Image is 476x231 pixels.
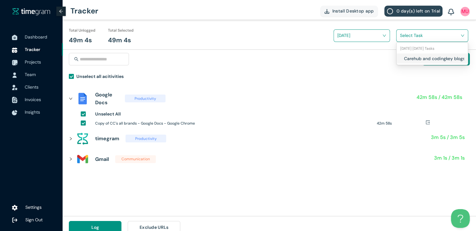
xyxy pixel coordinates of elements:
h1: Copy of CC's all brands - Google Docs - Google Chrome [95,121,372,126]
h1: Google Docs [95,91,119,106]
span: Tracker [25,47,40,52]
span: Team [25,72,36,77]
img: assets%2Ficons%2Ftg.png [76,132,89,145]
span: Log [91,224,99,231]
img: assets%2Ficons%2Fdocs_official.png [76,92,89,105]
img: ProjectIcon [12,60,18,65]
h1: Total Selected [108,28,134,33]
span: export [426,120,430,125]
span: Insights [25,109,40,115]
h1: 49m 4s [108,35,131,45]
h1: Gmail [95,155,109,163]
img: InsightsIcon [12,110,18,115]
img: UserIcon [12,72,18,78]
img: DownloadApp [325,9,329,14]
img: UserIcon [460,7,470,16]
span: search [74,57,79,61]
span: right [69,137,73,141]
img: BellIcon [448,9,454,16]
span: right [69,97,73,100]
h1: Total Unlogged [69,28,95,33]
h1: Unselect All [95,110,121,117]
button: Install Desktop app [320,6,378,17]
h1: 49m 4s [69,35,92,45]
h1: Tracker [70,2,98,20]
span: Projects [25,59,41,65]
h1: 3m 5s / 3m 5s [431,133,465,141]
h1: Unselect all acitivities [76,73,124,80]
span: right [69,157,73,161]
img: logOut.ca60ddd252d7bab9102ea2608abe0238.svg [12,217,18,223]
img: DashboardIcon [12,35,18,40]
span: Exclude URLs [140,224,169,231]
button: 0 day(s) left on Trial [384,6,443,17]
img: assets%2Ficons%2Ficons8-gmail-240.png [76,153,89,165]
h1: 3m 1s / 3m 1s [434,154,465,162]
h1: timegram [95,135,119,142]
img: timegram [13,8,50,15]
span: Invoices [25,97,41,102]
span: Clients [25,84,38,90]
span: Sign Out [25,217,43,223]
img: TimeTrackerIcon [12,47,18,53]
span: 0 day(s) left on Trial [396,8,440,14]
span: Settings [25,204,42,210]
img: InvoiceIcon [12,85,18,90]
h1: 42m 58s [377,121,426,126]
span: Productivity [125,135,166,142]
span: Install Desktop app [332,8,374,14]
iframe: Toggle Customer Support [451,209,470,228]
div: 08-10-2025 Wednesday Tasks [397,44,468,54]
span: Productivity [125,95,166,102]
h1: 42m 58s / 42m 58s [417,93,462,101]
img: InvoiceIcon [12,97,18,103]
span: Dashboard [25,34,47,40]
span: Communication [115,155,156,163]
img: settings.78e04af822cf15d41b38c81147b09f22.svg [12,205,18,211]
span: arrow-left [59,9,63,13]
